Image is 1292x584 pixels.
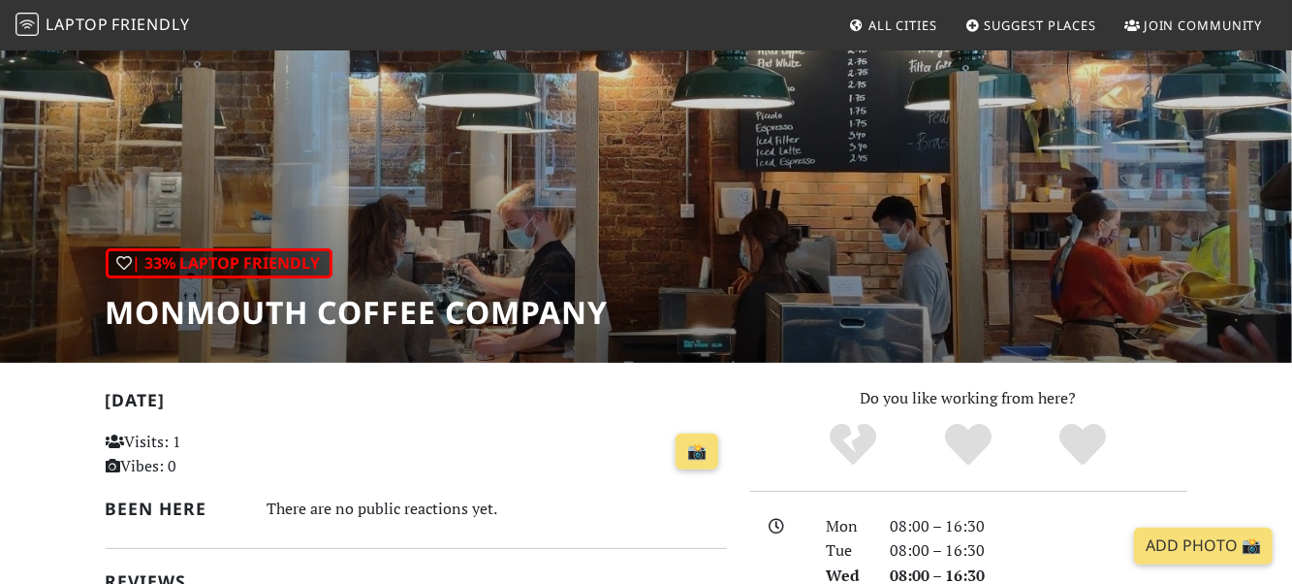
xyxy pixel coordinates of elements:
h2: Been here [106,499,243,519]
div: 08:00 – 16:30 [879,514,1199,539]
span: Join Community [1144,16,1263,34]
div: Tue [815,538,879,564]
p: Visits: 1 Vibes: 0 [106,430,298,479]
div: Yes [911,421,1026,470]
div: | 33% Laptop Friendly [106,248,332,279]
div: Definitely! [1025,421,1141,470]
div: There are no public reactions yet. [267,495,727,523]
span: All Cities [868,16,937,34]
span: Friendly [111,14,189,35]
h1: Monmouth Coffee Company [106,294,609,331]
a: 📸 [676,434,718,470]
div: No [796,421,911,470]
a: LaptopFriendly LaptopFriendly [16,9,190,43]
img: LaptopFriendly [16,13,39,36]
p: Do you like working from here? [750,386,1187,411]
div: Mon [815,514,879,539]
div: 08:00 – 16:30 [879,538,1199,564]
a: All Cities [841,8,945,43]
span: Suggest Places [985,16,1097,34]
h2: [DATE] [106,390,727,418]
a: Join Community [1117,8,1271,43]
a: Suggest Places [958,8,1105,43]
span: Laptop [46,14,109,35]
